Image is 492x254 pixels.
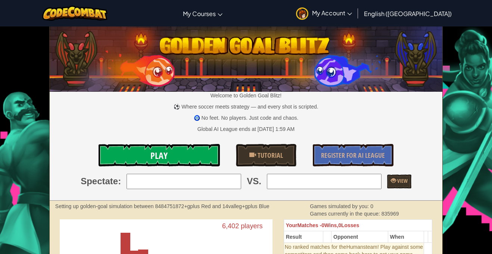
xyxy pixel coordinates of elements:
[313,144,393,166] a: Register for AI League
[81,175,118,188] span: Spectate
[50,23,442,92] img: Golden Goal
[50,103,442,110] p: ⚽ Where soccer meets strategy — and every shot is scripted.
[331,231,388,242] th: Opponent
[396,177,408,184] span: View
[296,7,308,20] img: avatar
[285,244,346,250] span: No ranked matches for the
[284,231,323,242] th: Result
[50,114,442,122] p: 🧿 No feet. No players. Just code and chaos.
[286,222,298,228] span: Your
[183,10,216,18] span: My Courses
[197,125,295,133] div: Global AI League ends at [DATE] 1:59 AM
[50,92,442,99] p: Welcome to Golden Goal Blitz!
[222,222,263,230] text: 6,402 players
[42,6,108,21] img: CodeCombat logo
[360,3,455,23] a: English ([GEOGRAPHIC_DATA])
[388,231,424,242] th: When
[150,150,168,162] span: Play
[321,151,385,160] span: Register for AI League
[247,175,261,188] span: VS.
[364,10,452,18] span: English ([GEOGRAPHIC_DATA])
[370,203,373,209] span: 0
[312,9,352,17] span: My Account
[55,203,270,209] strong: Setting up golden-goal simulation between 8484751872+gplus Red and 14valleg+gplus Blue
[324,222,338,228] span: Wins,
[310,203,370,209] span: Games simulated by you:
[298,222,322,228] span: Matches -
[284,219,432,231] th: 0 0
[256,151,283,160] span: Tutorial
[341,222,359,228] span: Losses
[236,144,296,166] a: Tutorial
[118,175,121,188] span: :
[179,3,226,23] a: My Courses
[382,211,399,217] span: 835969
[292,1,356,25] a: My Account
[310,211,381,217] span: Games currently in the queue:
